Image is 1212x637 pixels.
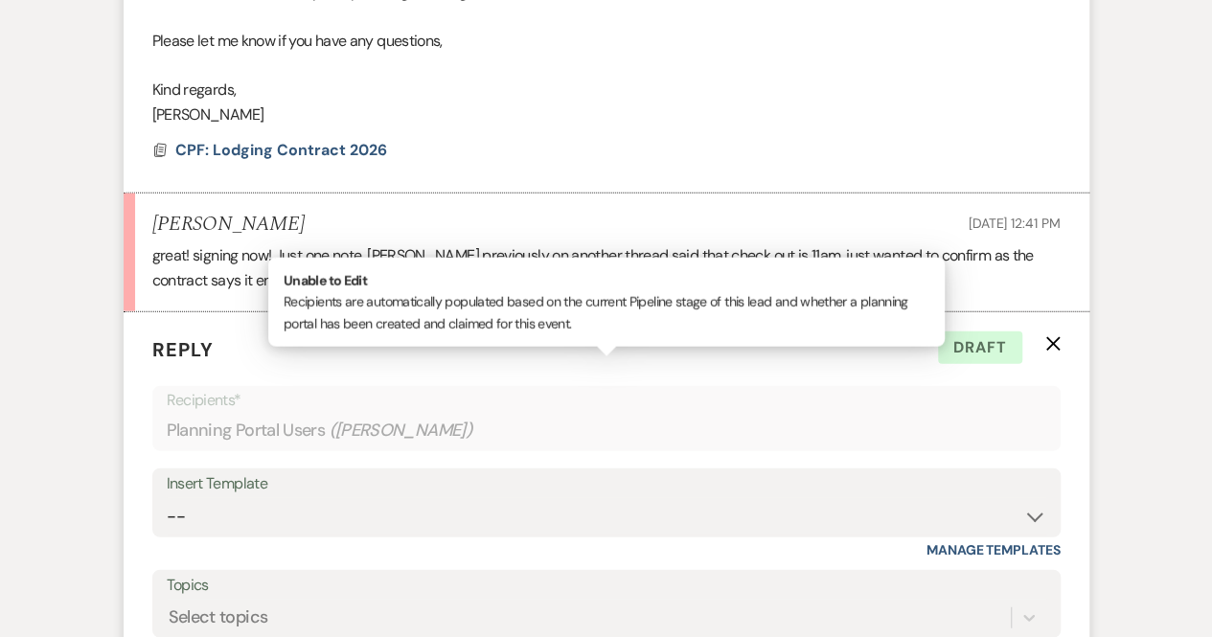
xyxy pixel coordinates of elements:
p: Recipients* [167,388,1046,413]
span: Draft [938,331,1022,364]
h5: [PERSON_NAME] [152,213,305,237]
div: Planning Portal Users [167,412,1046,449]
label: Topics [167,572,1046,600]
a: Manage Templates [926,541,1061,558]
div: Insert Template [167,470,1046,498]
span: Reply [152,337,214,362]
p: Kind regards, [152,78,1061,102]
span: CPF: Lodging Contract 2026 [175,140,387,160]
span: ( [PERSON_NAME] ) [329,418,472,444]
p: Recipients are automatically populated based on the current Pipeline stage of this lead and wheth... [284,270,929,334]
strong: Unable to Edit [284,272,367,289]
span: [DATE] 12:41 PM [969,215,1061,232]
button: CPF: Lodging Contract 2026 [175,139,392,162]
p: Please let me know if you have any questions, [152,29,1061,54]
div: Select topics [169,604,268,630]
p: [PERSON_NAME] [152,102,1061,127]
p: great! signing now! Just one note, [PERSON_NAME] previously on another thread said that check out... [152,243,1061,292]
